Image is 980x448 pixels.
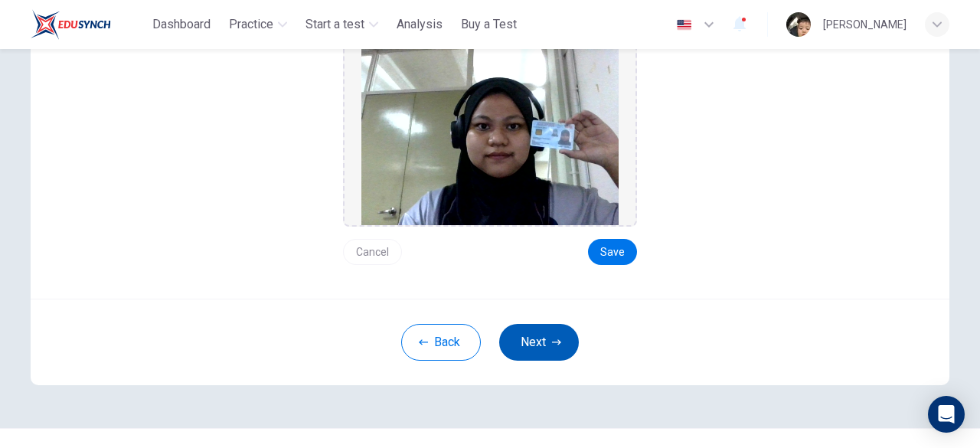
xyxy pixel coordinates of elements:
a: ELTC logo [31,9,146,40]
button: Cancel [343,239,402,265]
button: Dashboard [146,11,217,38]
button: Back [401,324,481,361]
span: Practice [229,15,273,34]
button: Analysis [390,11,449,38]
button: Start a test [299,11,384,38]
button: Buy a Test [455,11,523,38]
button: Save [588,239,637,265]
img: preview screemshot [361,26,619,225]
span: Buy a Test [461,15,517,34]
button: Practice [223,11,293,38]
div: [PERSON_NAME] [823,15,906,34]
img: Profile picture [786,12,811,37]
img: en [675,19,694,31]
button: Next [499,324,579,361]
img: ELTC logo [31,9,111,40]
span: Start a test [305,15,364,34]
span: Analysis [397,15,443,34]
div: Open Intercom Messenger [928,396,965,433]
span: Dashboard [152,15,211,34]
